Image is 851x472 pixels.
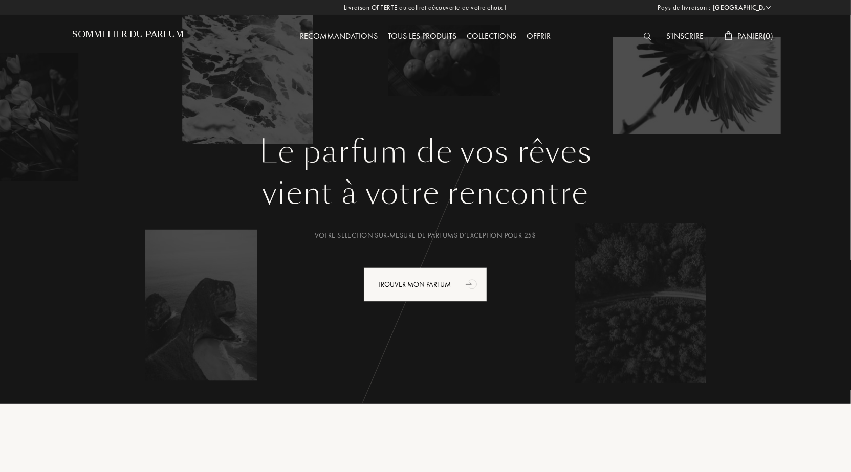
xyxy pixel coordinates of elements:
[765,4,772,11] img: arrow_w.png
[738,31,774,41] span: Panier ( 0 )
[73,30,184,39] h1: Sommelier du Parfum
[364,267,487,302] div: Trouver mon parfum
[80,230,771,241] div: Votre selection sur-mesure de parfums d’exception pour 25$
[522,30,556,43] div: Offrir
[662,30,709,43] div: S'inscrire
[662,31,709,41] a: S'inscrire
[725,31,733,40] img: cart_white.svg
[80,170,771,216] div: vient à votre rencontre
[383,31,462,41] a: Tous les produits
[658,3,711,13] span: Pays de livraison :
[295,31,383,41] a: Recommandations
[522,31,556,41] a: Offrir
[462,274,483,294] div: animation
[462,30,522,43] div: Collections
[73,30,184,43] a: Sommelier du Parfum
[462,31,522,41] a: Collections
[383,30,462,43] div: Tous les produits
[295,30,383,43] div: Recommandations
[356,267,495,302] a: Trouver mon parfumanimation
[80,133,771,170] h1: Le parfum de vos rêves
[644,33,651,40] img: search_icn_white.svg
